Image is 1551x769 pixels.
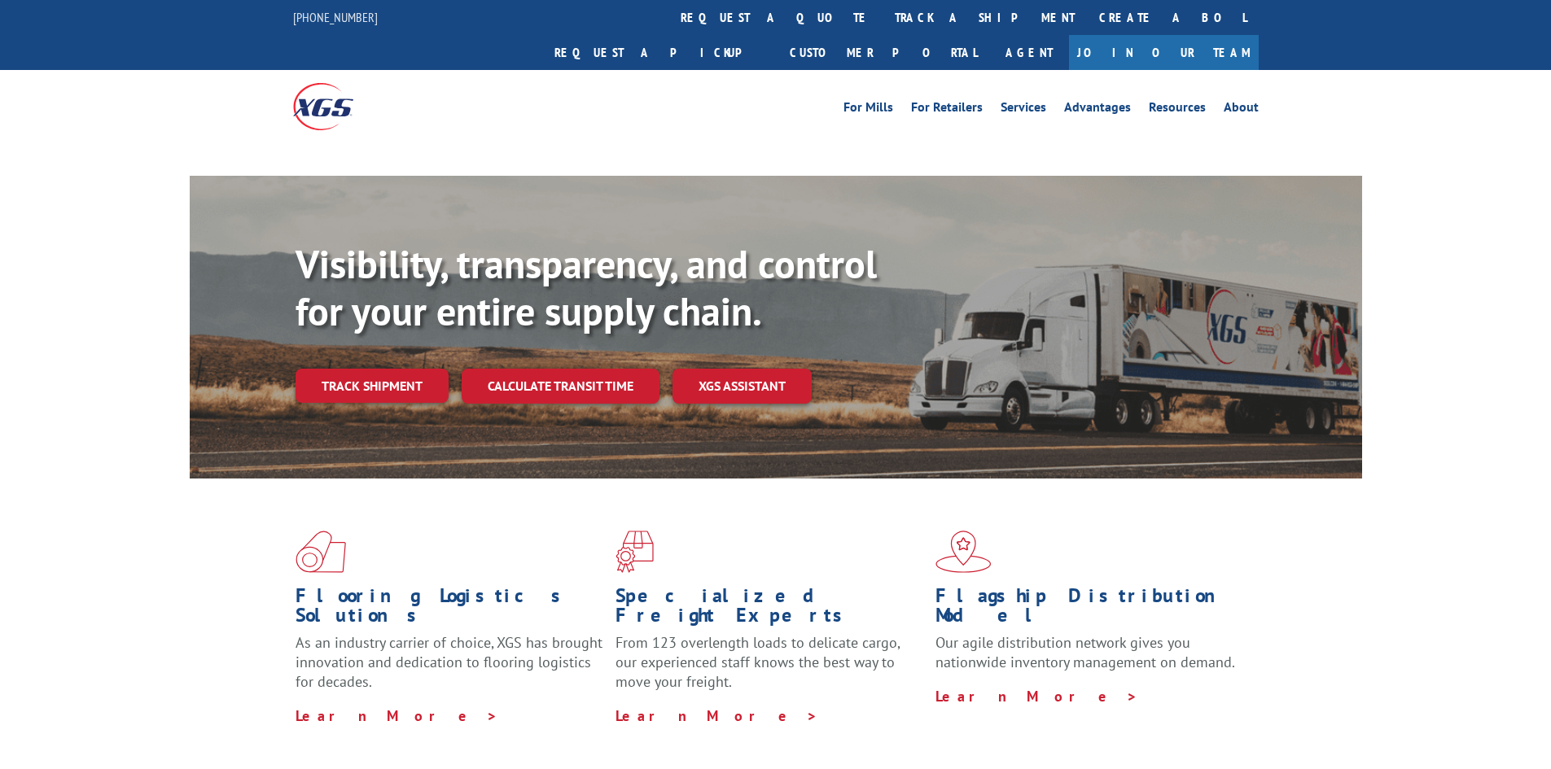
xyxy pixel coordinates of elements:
a: XGS ASSISTANT [673,369,812,404]
a: For Retailers [911,101,983,119]
a: Advantages [1064,101,1131,119]
a: Learn More > [296,706,498,725]
span: As an industry carrier of choice, XGS has brought innovation and dedication to flooring logistics... [296,633,602,691]
img: xgs-icon-focused-on-flooring-red [616,531,654,573]
a: Learn More > [935,687,1138,706]
img: xgs-icon-flagship-distribution-model-red [935,531,992,573]
img: xgs-icon-total-supply-chain-intelligence-red [296,531,346,573]
p: From 123 overlength loads to delicate cargo, our experienced staff knows the best way to move you... [616,633,923,706]
a: Agent [989,35,1069,70]
a: Customer Portal [778,35,989,70]
a: Track shipment [296,369,449,403]
a: Resources [1149,101,1206,119]
a: For Mills [843,101,893,119]
a: Learn More > [616,706,818,725]
a: Request a pickup [542,35,778,70]
a: About [1224,101,1259,119]
h1: Specialized Freight Experts [616,586,923,633]
a: Calculate transit time [462,369,659,404]
b: Visibility, transparency, and control for your entire supply chain. [296,238,877,336]
span: Our agile distribution network gives you nationwide inventory management on demand. [935,633,1235,671]
a: [PHONE_NUMBER] [293,9,378,25]
h1: Flooring Logistics Solutions [296,586,603,633]
h1: Flagship Distribution Model [935,586,1243,633]
a: Join Our Team [1069,35,1259,70]
a: Services [1001,101,1046,119]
